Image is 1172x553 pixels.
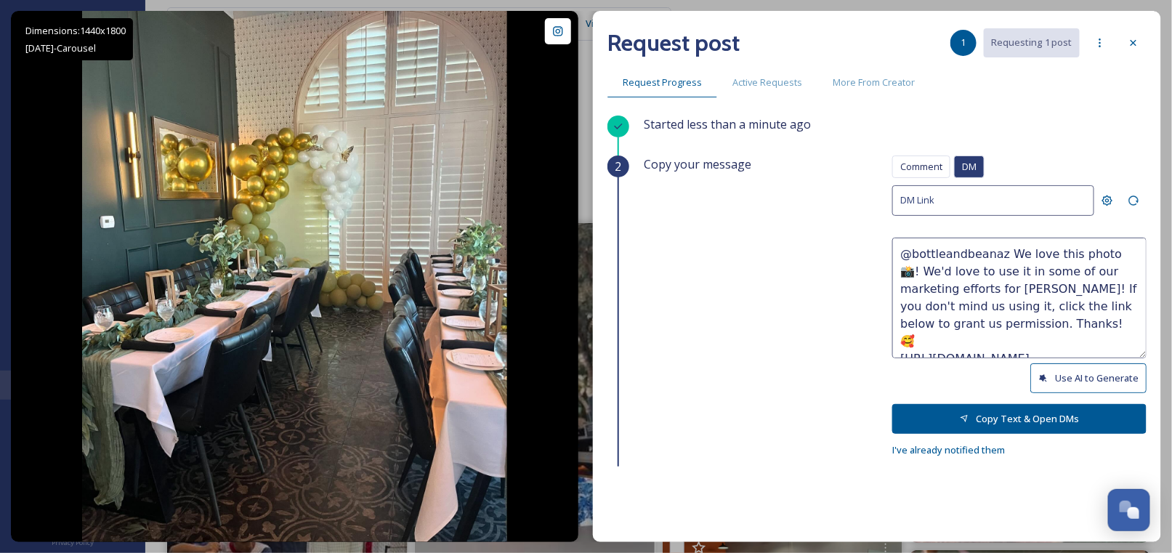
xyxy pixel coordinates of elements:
span: DM [962,160,977,174]
button: Use AI to Generate [1030,363,1147,393]
button: Copy Text & Open DMs [892,404,1147,434]
button: Open Chat [1108,489,1150,531]
span: Request Progress [623,76,702,89]
span: Active Requests [732,76,802,89]
textarea: @bottleandbeanaz We love this photo 📸! We'd love to use it in some of our marketing efforts for [... [892,238,1147,358]
img: Our Private Dining Room is the perfect backdrop for all of your celebrations! Whether it’s a brid... [82,11,507,542]
span: I've already notified them [892,443,1005,456]
span: More From Creator [833,76,915,89]
span: 2 [615,158,622,175]
span: Started less than a minute ago [644,116,811,132]
span: 1 [961,36,966,49]
span: [DATE] - Carousel [25,41,96,55]
span: Comment [900,160,942,174]
h2: Request post [607,25,740,60]
span: Copy your message [644,156,751,173]
span: Dimensions: 1440 x 1800 [25,24,126,37]
button: Requesting 1 post [984,28,1080,57]
span: DM Link [900,193,934,207]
